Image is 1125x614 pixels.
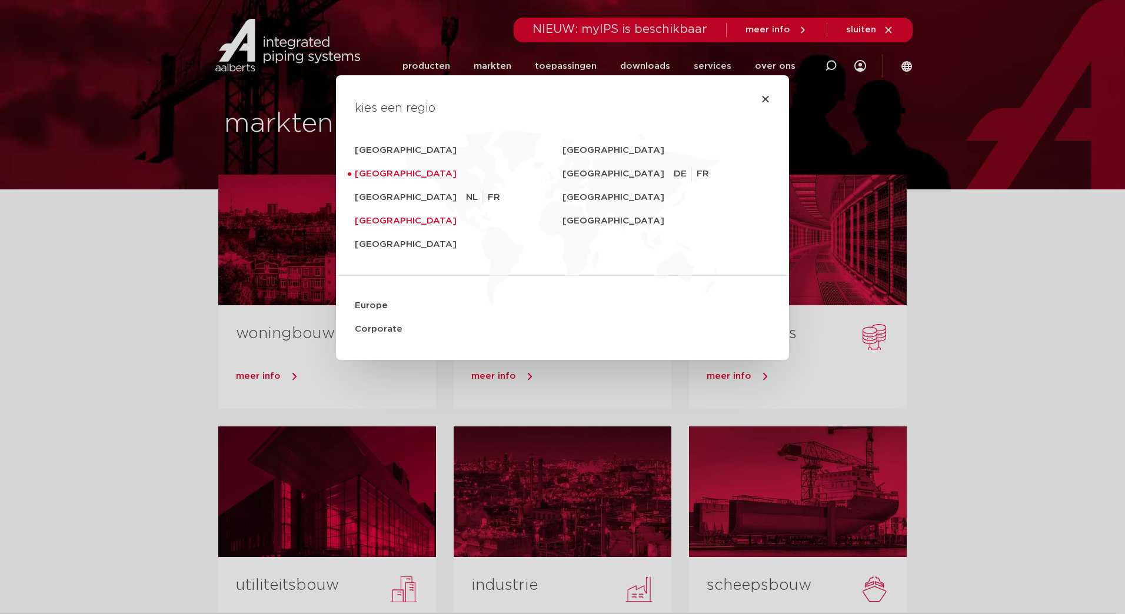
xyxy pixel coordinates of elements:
[488,191,500,205] a: FR
[355,209,562,233] a: [GEOGRAPHIC_DATA]
[697,167,714,181] a: FR
[674,162,718,186] ul: [GEOGRAPHIC_DATA]
[562,139,770,162] a: [GEOGRAPHIC_DATA]
[562,209,770,233] a: [GEOGRAPHIC_DATA]
[355,318,770,341] a: Corporate
[562,162,674,186] a: [GEOGRAPHIC_DATA]
[466,191,483,205] a: NL
[466,186,500,209] ul: [GEOGRAPHIC_DATA]
[355,139,770,341] nav: Menu
[761,94,770,104] a: Close
[562,186,770,209] a: [GEOGRAPHIC_DATA]
[355,233,562,256] a: [GEOGRAPHIC_DATA]
[355,186,466,209] a: [GEOGRAPHIC_DATA]
[355,99,770,118] h4: kies een regio
[674,167,692,181] a: DE
[355,294,770,318] a: Europe
[355,139,562,162] a: [GEOGRAPHIC_DATA]
[355,162,562,186] a: [GEOGRAPHIC_DATA]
